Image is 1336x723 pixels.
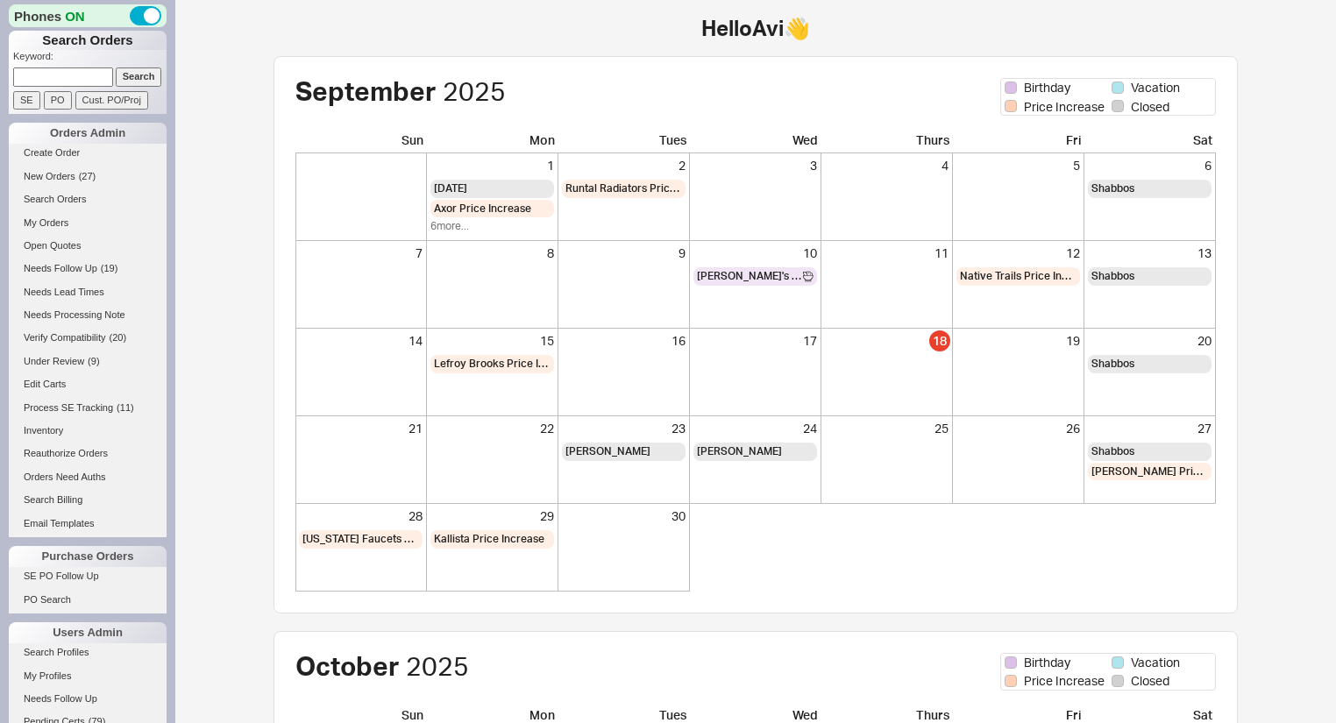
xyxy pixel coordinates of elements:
div: 7 [299,245,423,262]
span: Vacation [1131,79,1180,96]
span: Shabbos [1091,357,1134,372]
h1: Hello Avi 👋 [203,18,1308,39]
span: ( 11 ) [117,402,134,413]
div: 8 [430,245,554,262]
span: [PERSON_NAME] Price Increase [1091,464,1208,479]
a: Needs Processing Note [9,306,167,324]
div: 6 [1088,157,1212,174]
a: My Orders [9,214,167,232]
div: Sun [295,131,427,153]
span: Needs Processing Note [24,309,125,320]
div: 26 [956,420,1080,437]
span: Verify Compatibility [24,332,106,343]
div: 29 [430,507,554,525]
span: October [295,649,400,682]
a: Process SE Tracking(11) [9,399,167,417]
a: SE PO Follow Up [9,567,167,585]
div: 16 [562,332,686,350]
div: Phones [9,4,167,27]
span: Under Review [24,356,84,366]
div: 19 [956,332,1080,350]
div: 17 [693,332,817,350]
span: ( 19 ) [101,263,118,273]
div: Fri [953,131,1084,153]
a: New Orders(27) [9,167,167,186]
a: Reauthorize Orders [9,444,167,463]
a: Email Templates [9,514,167,533]
span: Native Trails Price Increase [960,269,1077,284]
input: SE [13,91,40,110]
div: 11 [825,245,949,262]
span: ON [65,7,85,25]
div: Wed [690,131,821,153]
div: 5 [956,157,1080,174]
div: 1 [430,157,554,174]
div: 10 [693,245,817,262]
div: 9 [562,245,686,262]
input: Search [116,67,162,86]
span: 2025 [443,74,506,107]
div: Thurs [821,131,953,153]
a: Create Order [9,144,167,162]
div: 3 [693,157,817,174]
h1: Search Orders [9,31,167,50]
a: Orders Need Auths [9,468,167,486]
span: Lefroy Brooks Price Increase [434,357,551,372]
a: Search Orders [9,190,167,209]
span: ( 9 ) [88,356,99,366]
div: Orders Admin [9,123,167,144]
a: Verify Compatibility(20) [9,329,167,347]
div: Sat [1084,131,1216,153]
span: Shabbos [1091,181,1134,196]
input: PO [44,91,72,110]
a: Open Quotes [9,237,167,255]
span: Shabbos [1091,269,1134,284]
span: Needs Follow Up [24,263,97,273]
span: Price Increase [1024,98,1105,116]
span: Kallista Price Increase [434,532,544,547]
span: Vacation [1131,654,1180,671]
span: Needs Follow Up [24,693,97,704]
a: My Profiles [9,667,167,685]
div: 20 [1088,332,1212,350]
div: 30 [562,507,686,525]
a: PO Search [9,591,167,609]
div: 24 [693,420,817,437]
span: [US_STATE] Faucets Price Increase [302,532,419,547]
span: Shabbos [1091,444,1134,459]
span: Birthday [1024,79,1070,96]
div: 18 [929,330,950,351]
span: Birthday [1024,654,1070,671]
div: Purchase Orders [9,546,167,567]
div: 23 [562,420,686,437]
a: Needs Follow Up [9,690,167,708]
div: 6 more... [430,219,554,234]
a: Search Billing [9,491,167,509]
span: Closed [1131,672,1169,690]
div: 13 [1088,245,1212,262]
span: Price Increase [1024,672,1105,690]
div: Tues [558,131,690,153]
div: 15 [430,332,554,350]
p: Keyword: [13,50,167,67]
span: 2025 [406,649,469,682]
span: Closed [1131,98,1169,116]
a: Needs Follow Up(19) [9,259,167,278]
span: September [295,74,437,107]
a: Edit Carts [9,375,167,393]
a: Needs Lead Times [9,283,167,301]
span: ( 20 ) [110,332,127,343]
input: Cust. PO/Proj [75,91,148,110]
span: Axor Price Increase [434,202,531,216]
a: Search Profiles [9,643,167,662]
div: 25 [825,420,949,437]
div: Mon [427,131,558,153]
span: New Orders [24,171,75,181]
span: [PERSON_NAME]'s Birthday [697,269,803,284]
a: Under Review(9) [9,352,167,371]
div: 2 [562,157,686,174]
span: [DATE] [434,181,467,196]
span: [PERSON_NAME] [565,444,650,459]
div: 27 [1088,420,1212,437]
span: [PERSON_NAME] [697,444,782,459]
